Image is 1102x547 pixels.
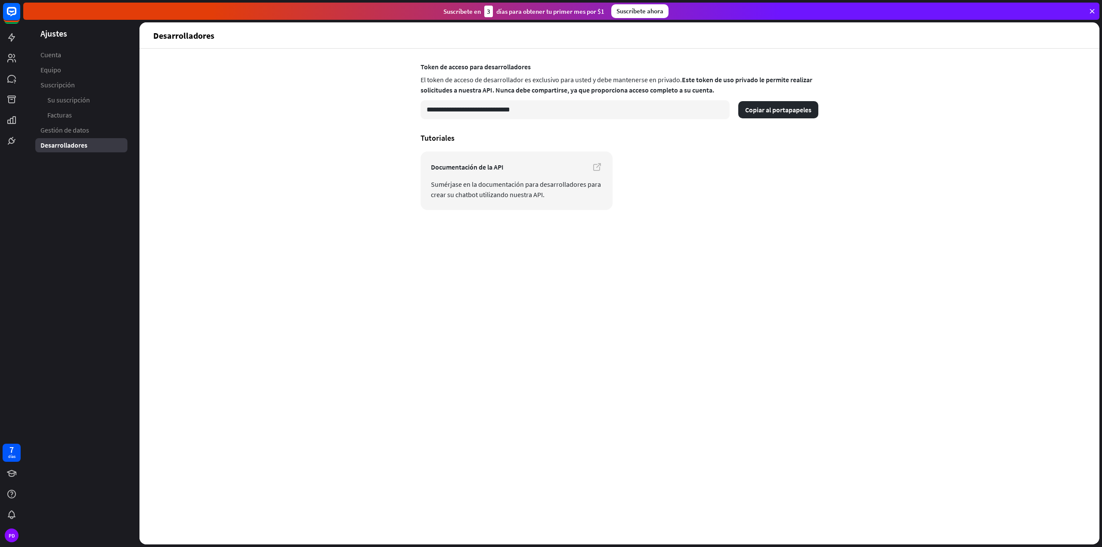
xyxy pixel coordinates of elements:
button: Abrir el widget de chat LiveChat [7,3,33,29]
a: Su suscripción [35,93,127,107]
a: Cuenta [35,48,127,62]
button: Copiar al portapapeles [738,101,818,118]
font: Desarrolladores [40,141,87,149]
font: Gestión de datos [40,126,89,134]
font: 3 [487,7,490,15]
font: PD [9,532,15,539]
font: Sumérjase en la documentación para desarrolladores para crear su chatbot utilizando nuestra API. [431,180,601,199]
font: Suscríbete en [443,7,481,15]
font: El token de acceso de desarrollador es exclusivo para usted y debe mantenerse en privado. [421,75,682,84]
font: Copiar al portapapeles [745,105,811,114]
a: Documentación de la API Sumérjase en la documentación para desarrolladores para crear su chatbot ... [421,151,613,210]
font: Este token de uso privado le permite realizar solicitudes a nuestra API. Nunca debe compartirse, ... [421,75,812,94]
font: Suscríbete ahora [616,7,663,15]
font: Cuenta [40,50,61,59]
font: Desarrolladores [153,30,214,41]
font: Suscripción [40,80,75,89]
font: Tutoriales [421,133,455,143]
font: 7 [9,444,14,455]
font: Ajustes [40,28,67,39]
font: Facturas [47,111,72,119]
font: Equipo [40,65,61,74]
a: Equipo [35,63,127,77]
a: Facturas [35,108,127,122]
font: días para obtener tu primer mes por $1 [496,7,604,15]
a: Suscripción [35,78,127,92]
a: 7 días [3,444,21,462]
font: Su suscripción [47,96,90,104]
font: Documentación de la API [431,163,504,171]
font: Token de acceso para desarrolladores [421,62,531,71]
a: Gestión de datos [35,123,127,137]
font: días [8,454,15,459]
